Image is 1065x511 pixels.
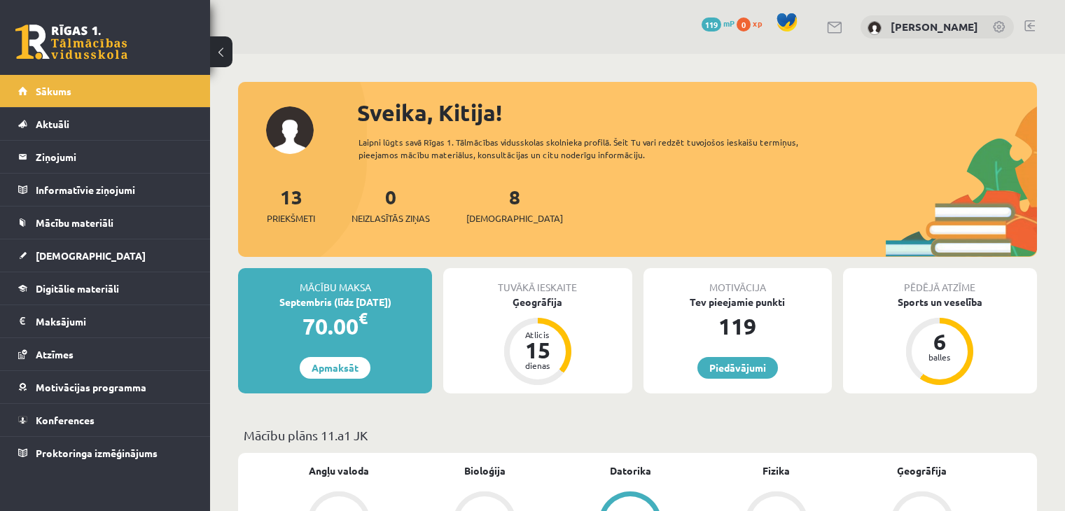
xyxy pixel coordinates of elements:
[238,268,432,295] div: Mācību maksa
[919,330,961,353] div: 6
[643,309,832,343] div: 119
[868,21,882,35] img: Kitija Goldberga
[18,338,193,370] a: Atzīmes
[351,184,430,225] a: 0Neizlasītās ziņas
[702,17,721,31] span: 119
[36,249,146,262] span: [DEMOGRAPHIC_DATA]
[843,295,1037,387] a: Sports un veselība 6 balles
[18,141,193,173] a: Ziņojumi
[897,463,947,478] a: Ģeogrāfija
[843,268,1037,295] div: Pēdējā atzīme
[697,357,778,379] a: Piedāvājumi
[763,463,790,478] a: Fizika
[466,184,563,225] a: 8[DEMOGRAPHIC_DATA]
[18,437,193,469] a: Proktoringa izmēģinājums
[36,381,146,393] span: Motivācijas programma
[610,463,651,478] a: Datorika
[18,239,193,272] a: [DEMOGRAPHIC_DATA]
[18,206,193,239] a: Mācību materiāli
[359,136,838,161] div: Laipni lūgts savā Rīgas 1. Tālmācības vidusskolas skolnieka profilā. Šeit Tu vari redzēt tuvojošo...
[238,309,432,343] div: 70.00
[891,20,978,34] a: [PERSON_NAME]
[443,295,632,309] div: Ģeogrāfija
[643,268,832,295] div: Motivācija
[36,174,193,206] legend: Informatīvie ziņojumi
[466,211,563,225] span: [DEMOGRAPHIC_DATA]
[18,371,193,403] a: Motivācijas programma
[351,211,430,225] span: Neizlasītās ziņas
[309,463,369,478] a: Angļu valoda
[643,295,832,309] div: Tev pieejamie punkti
[267,211,315,225] span: Priekšmeti
[244,426,1031,444] p: Mācību plāns 11.a1 JK
[443,268,632,295] div: Tuvākā ieskaite
[36,118,69,130] span: Aktuāli
[18,108,193,140] a: Aktuāli
[753,17,762,29] span: xp
[300,357,370,379] a: Apmaksāt
[238,295,432,309] div: Septembris (līdz [DATE])
[737,17,751,31] span: 0
[36,141,193,173] legend: Ziņojumi
[357,96,1037,129] div: Sveika, Kitija!
[18,305,193,337] a: Maksājumi
[15,24,127,59] a: Rīgas 1. Tālmācības vidusskola
[36,348,74,360] span: Atzīmes
[464,463,506,478] a: Bioloģija
[359,308,368,328] span: €
[517,361,559,370] div: dienas
[18,404,193,436] a: Konferences
[36,414,95,426] span: Konferences
[36,305,193,337] legend: Maksājumi
[702,17,735,29] a: 119 mP
[267,184,315,225] a: 13Priekšmeti
[18,174,193,206] a: Informatīvie ziņojumi
[443,295,632,387] a: Ģeogrāfija Atlicis 15 dienas
[36,447,158,459] span: Proktoringa izmēģinājums
[737,17,769,29] a: 0 xp
[36,216,113,229] span: Mācību materiāli
[843,295,1037,309] div: Sports un veselība
[18,272,193,304] a: Digitālie materiāli
[36,282,119,295] span: Digitālie materiāli
[517,330,559,339] div: Atlicis
[36,85,71,97] span: Sākums
[18,75,193,107] a: Sākums
[517,339,559,361] div: 15
[723,17,735,29] span: mP
[919,353,961,361] div: balles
